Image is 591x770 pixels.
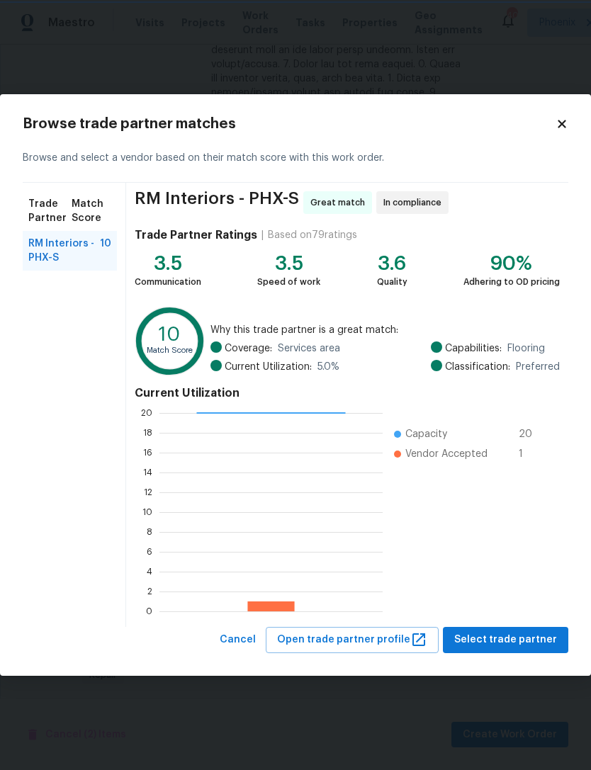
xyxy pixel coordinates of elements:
[135,256,201,271] div: 3.5
[210,323,560,337] span: Why this trade partner is a great match:
[443,627,568,653] button: Select trade partner
[454,631,557,649] span: Select trade partner
[405,427,447,441] span: Capacity
[147,346,193,354] text: Match Score
[143,468,152,477] text: 14
[146,607,152,616] text: 0
[516,360,560,374] span: Preferred
[266,627,439,653] button: Open trade partner profile
[463,256,560,271] div: 90%
[135,191,299,214] span: RM Interiors - PHX-S
[135,386,560,400] h4: Current Utilization
[257,256,320,271] div: 3.5
[135,228,257,242] h4: Trade Partner Ratings
[257,228,268,242] div: |
[225,360,312,374] span: Current Utilization:
[135,275,201,289] div: Communication
[377,275,407,289] div: Quality
[147,567,152,576] text: 4
[23,117,556,131] h2: Browse trade partner matches
[147,548,152,556] text: 6
[220,631,256,649] span: Cancel
[100,237,111,265] span: 10
[144,488,152,497] text: 12
[159,326,180,345] text: 10
[225,341,272,356] span: Coverage:
[23,134,568,183] div: Browse and select a vendor based on their match score with this work order.
[28,237,100,265] span: RM Interiors - PHX-S
[141,409,152,417] text: 20
[310,196,371,210] span: Great match
[519,427,541,441] span: 20
[147,587,152,596] text: 2
[507,341,545,356] span: Flooring
[214,627,261,653] button: Cancel
[277,631,427,649] span: Open trade partner profile
[278,341,340,356] span: Services area
[405,447,488,461] span: Vendor Accepted
[445,360,510,374] span: Classification:
[142,508,152,516] text: 10
[143,448,152,457] text: 16
[519,447,541,461] span: 1
[377,256,407,271] div: 3.6
[257,275,320,289] div: Speed of work
[268,228,357,242] div: Based on 79 ratings
[445,341,502,356] span: Capabilities:
[143,429,152,437] text: 18
[383,196,447,210] span: In compliance
[147,528,152,536] text: 8
[463,275,560,289] div: Adhering to OD pricing
[72,197,111,225] span: Match Score
[28,197,72,225] span: Trade Partner
[317,360,339,374] span: 5.0 %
